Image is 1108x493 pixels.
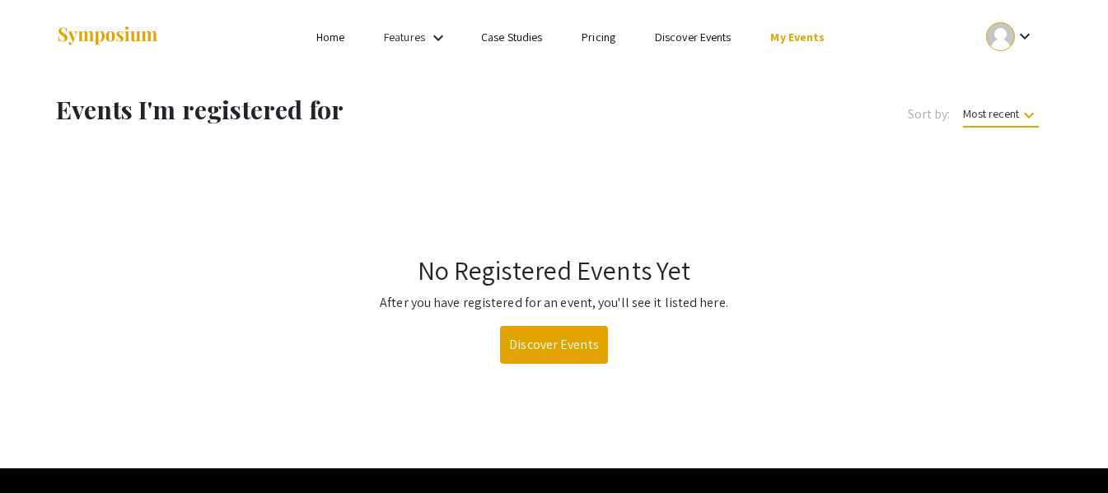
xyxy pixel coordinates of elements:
h1: No Registered Events Yet [60,254,1049,286]
a: Case Studies [481,30,542,44]
mat-icon: keyboard_arrow_down [1019,105,1039,125]
a: Features [384,30,425,44]
a: Discover Events [655,30,732,44]
img: Symposium by ForagerOne [56,26,159,48]
iframe: Chat [12,419,70,481]
a: Home [316,30,344,44]
a: Discover Events [500,326,608,364]
button: Most recent [950,99,1052,128]
a: Pricing [582,30,615,44]
mat-icon: Expand account dropdown [1015,26,1035,46]
h1: Events I'm registered for [56,95,627,124]
span: Most recent [963,106,1039,128]
mat-icon: Expand Features list [428,28,448,48]
span: Sort by: [908,105,951,124]
p: After you have registered for an event, you'll see it listed here. [60,293,1049,313]
button: Expand account dropdown [969,18,1052,55]
a: My Events [770,30,825,44]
